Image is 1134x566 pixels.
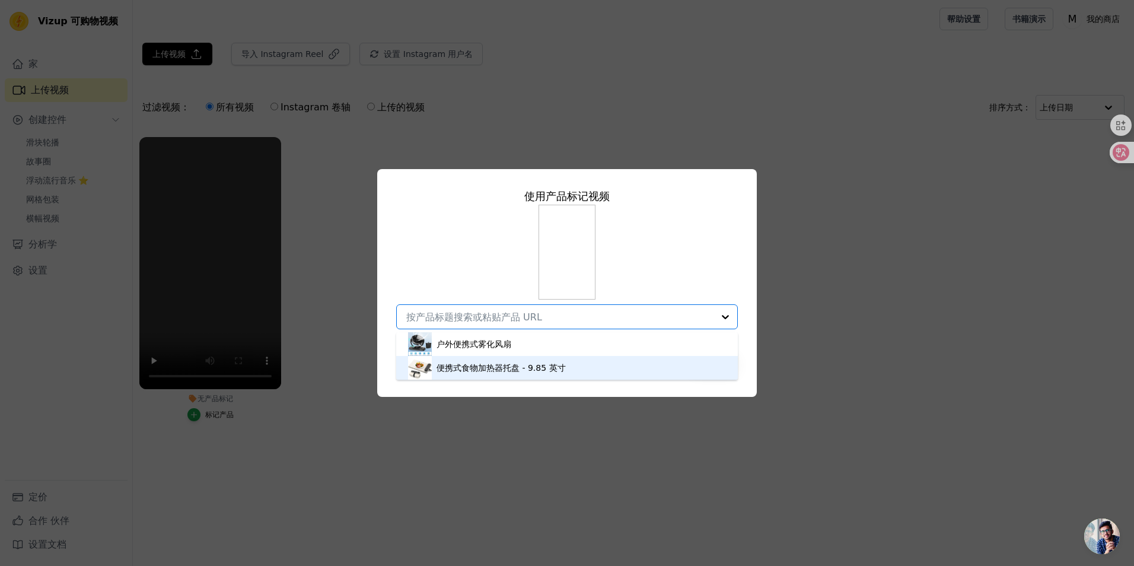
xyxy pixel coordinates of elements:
[396,188,738,205] div: 使用产品标记视频
[437,338,511,350] div: 户外便携式雾化风扇
[437,362,566,374] div: 便携式食物加热器托盘 - 9.85 英寸
[408,332,432,356] img: 产品缩略图
[1084,519,1120,554] a: 开放式聊天
[408,356,432,380] img: 产品缩略图
[406,311,713,323] input: 按产品标题搜索或粘贴产品 URL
